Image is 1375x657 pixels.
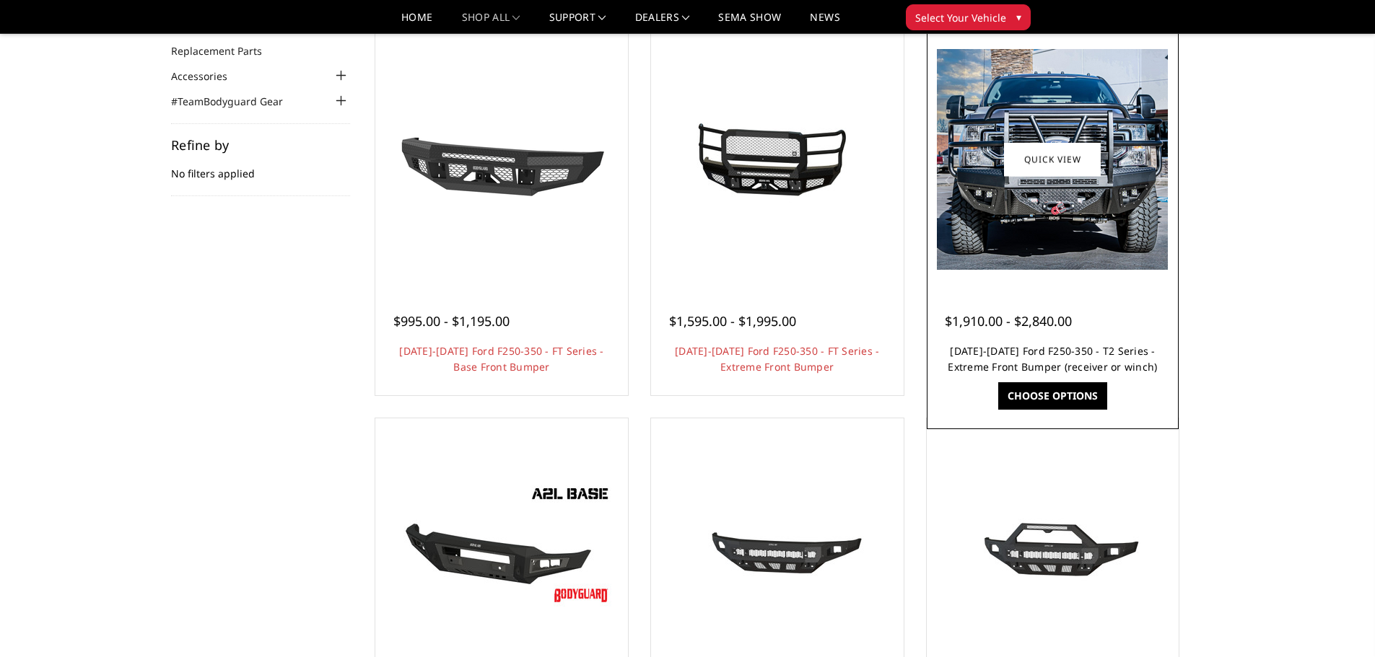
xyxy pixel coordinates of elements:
[171,43,280,58] a: Replacement Parts
[399,344,603,374] a: [DATE]-[DATE] Ford F250-350 - FT Series - Base Front Bumper
[393,312,510,330] span: $995.00 - $1,195.00
[937,49,1168,270] img: 2017-2022 Ford F250-350 - T2 Series - Extreme Front Bumper (receiver or winch)
[945,312,1072,330] span: $1,910.00 - $2,840.00
[1303,588,1375,657] iframe: Chat Widget
[930,37,1176,282] a: 2017-2022 Ford F250-350 - T2 Series - Extreme Front Bumper (receiver or winch) 2017-2022 Ford F25...
[998,382,1107,410] a: Choose Options
[675,344,879,374] a: [DATE]-[DATE] Ford F250-350 - FT Series - Extreme Front Bumper
[401,12,432,33] a: Home
[171,138,350,151] h5: Refine by
[1016,9,1021,25] span: ▾
[948,344,1157,374] a: [DATE]-[DATE] Ford F250-350 - T2 Series - Extreme Front Bumper (receiver or winch)
[635,12,690,33] a: Dealers
[462,12,520,33] a: shop all
[810,12,839,33] a: News
[379,37,624,282] a: 2017-2022 Ford F250-350 - FT Series - Base Front Bumper
[906,4,1031,30] button: Select Your Vehicle
[655,37,900,282] a: 2017-2022 Ford F250-350 - FT Series - Extreme Front Bumper 2017-2022 Ford F250-350 - FT Series - ...
[171,94,301,109] a: #TeamBodyguard Gear
[718,12,781,33] a: SEMA Show
[386,94,617,224] img: 2017-2022 Ford F250-350 - FT Series - Base Front Bumper
[669,312,796,330] span: $1,595.00 - $1,995.00
[1004,142,1101,176] a: Quick view
[915,10,1006,25] span: Select Your Vehicle
[549,12,606,33] a: Support
[171,138,350,196] div: No filters applied
[171,69,245,84] a: Accessories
